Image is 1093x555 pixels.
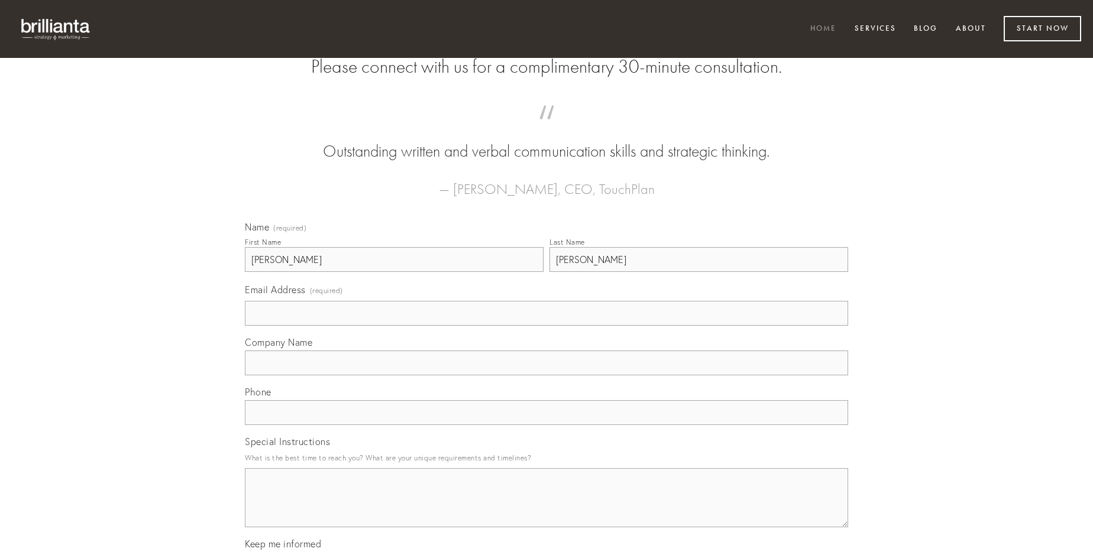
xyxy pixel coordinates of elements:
[264,163,829,201] figcaption: — [PERSON_NAME], CEO, TouchPlan
[273,225,306,232] span: (required)
[245,538,321,550] span: Keep me informed
[245,450,848,466] p: What is the best time to reach you? What are your unique requirements and timelines?
[310,283,343,298] span: (required)
[948,20,994,39] a: About
[245,238,281,246] div: First Name
[245,436,330,447] span: Special Instructions
[245,336,312,348] span: Company Name
[264,117,829,140] span: “
[12,12,101,46] img: brillianta - research, strategy, marketing
[549,238,585,246] div: Last Name
[906,20,945,39] a: Blog
[245,221,269,233] span: Name
[803,20,844,39] a: Home
[245,56,848,78] h2: Please connect with us for a complimentary 30-minute consultation.
[1004,16,1081,41] a: Start Now
[245,386,271,398] span: Phone
[847,20,904,39] a: Services
[245,284,306,296] span: Email Address
[264,117,829,163] blockquote: Outstanding written and verbal communication skills and strategic thinking.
